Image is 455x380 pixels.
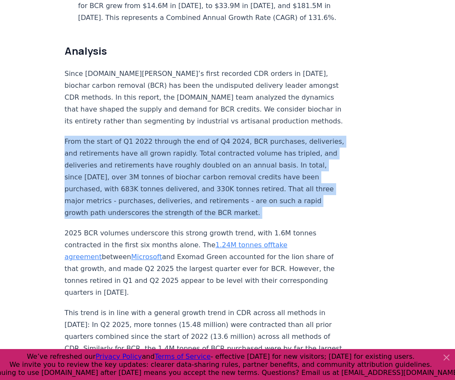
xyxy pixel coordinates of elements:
p: From the start of Q1 2022 through the end of Q4 2024, BCR purchases, deliveries, and retirements ... [65,136,345,219]
p: 2025 BCR volumes underscore this strong growth trend, with 1.6M tonnes contracted in the first si... [65,227,345,299]
p: This trend is in line with a general growth trend in CDR across all methods in [DATE]: In Q2 2025... [65,307,345,366]
a: Microsoft [131,253,162,261]
p: Since [DOMAIN_NAME][PERSON_NAME]’s first recorded CDR orders in [DATE], biochar carbon removal (B... [65,68,345,127]
h2: Analysis [65,44,345,58]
